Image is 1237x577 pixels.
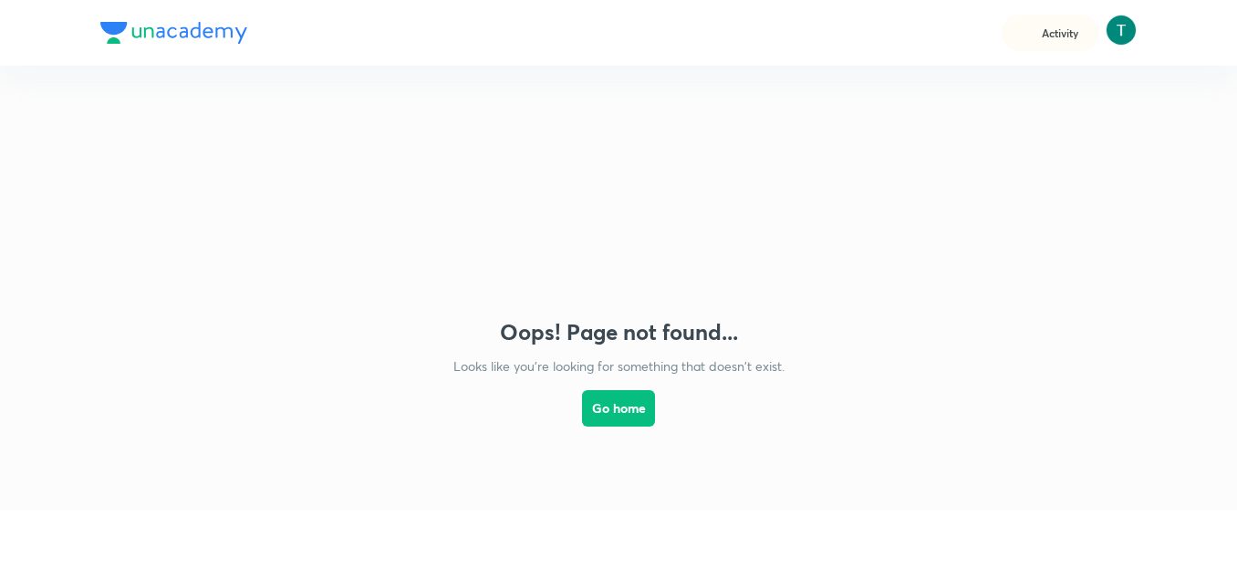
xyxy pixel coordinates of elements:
[582,376,655,474] a: Go home
[582,390,655,427] button: Go home
[500,319,738,345] h3: Oops! Page not found...
[1020,22,1036,44] img: activity
[453,356,785,376] p: Looks like you're looking for something that doesn't exist.
[100,22,247,44] img: Company Logo
[436,102,801,297] img: error
[1106,15,1137,46] img: Tajvendra Singh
